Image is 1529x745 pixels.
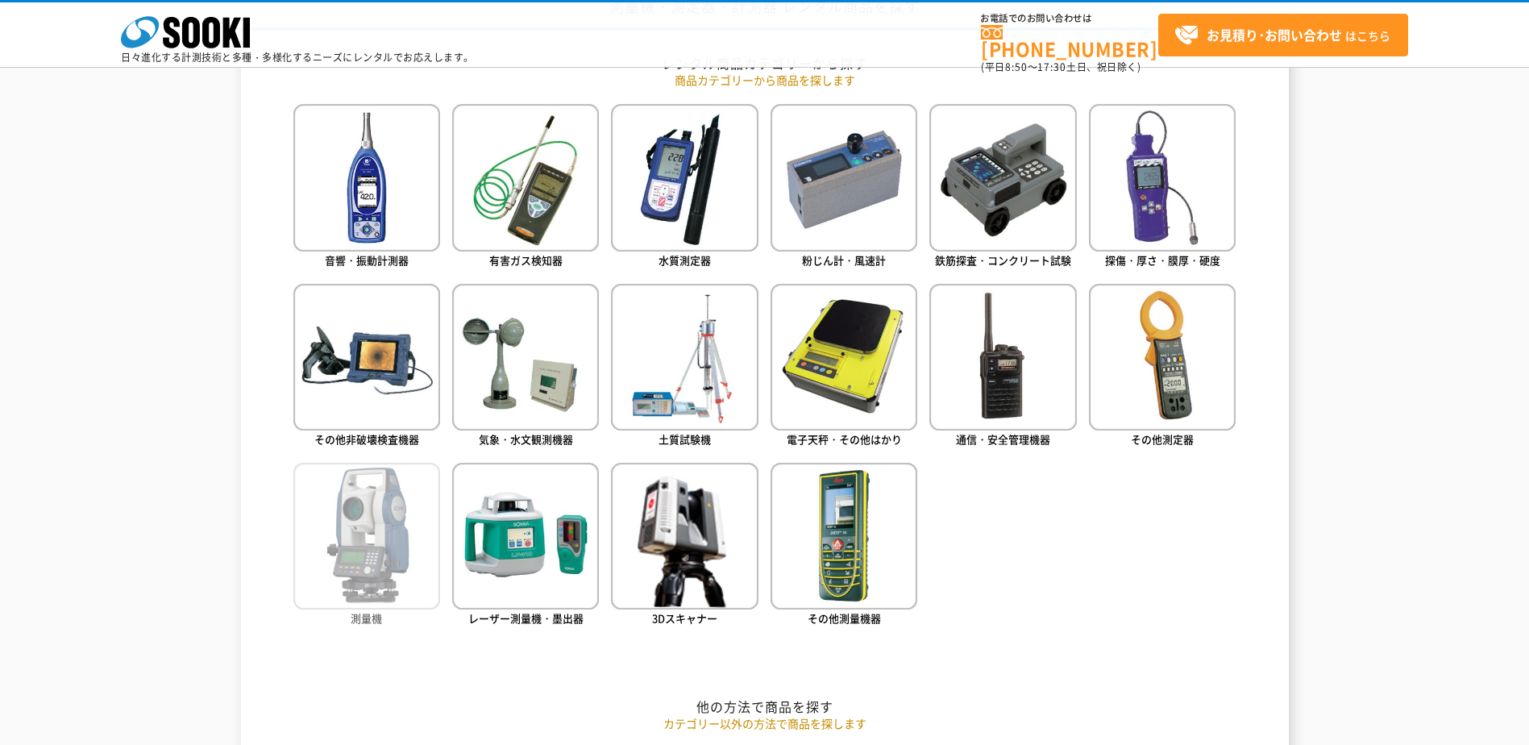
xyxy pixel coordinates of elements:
img: 有害ガス検知器 [452,104,599,251]
span: その他測量機器 [808,610,881,626]
p: 商品カテゴリーから商品を探します [293,72,1236,89]
img: 鉄筋探査・コンクリート試験 [929,104,1076,251]
span: 有害ガス検知器 [489,252,563,268]
p: カテゴリー以外の方法で商品を探します [293,715,1236,732]
strong: お見積り･お問い合わせ [1207,25,1342,44]
a: 測量機 [293,463,440,630]
a: 粉じん計・風速計 [771,104,917,271]
img: レーザー測量機・墨出器 [452,463,599,610]
a: その他測量機器 [771,463,917,630]
span: (平日 ～ 土日、祝日除く) [981,60,1141,74]
img: 探傷・厚さ・膜厚・硬度 [1089,104,1236,251]
img: その他測量機器 [771,463,917,610]
a: その他非破壊検査機器 [293,284,440,451]
span: 鉄筋探査・コンクリート試験 [935,252,1071,268]
span: 通信・安全管理機器 [956,431,1050,447]
span: 電子天秤・その他はかり [787,431,902,447]
img: その他非破壊検査機器 [293,284,440,431]
a: 気象・水文観測機器 [452,284,599,451]
span: その他測定器 [1131,431,1194,447]
img: 音響・振動計測器 [293,104,440,251]
span: レーザー測量機・墨出器 [468,610,584,626]
span: 測量機 [351,610,382,626]
h2: 他の方法で商品を探す [293,698,1236,715]
span: 8:50 [1005,60,1028,74]
img: 電子天秤・その他はかり [771,284,917,431]
a: 土質試験機 [611,284,758,451]
a: 鉄筋探査・コンクリート試験 [929,104,1076,271]
img: 粉じん計・風速計 [771,104,917,251]
span: 気象・水文観測機器 [479,431,573,447]
span: 探傷・厚さ・膜厚・硬度 [1105,252,1220,268]
a: 音響・振動計測器 [293,104,440,271]
img: 3Dスキャナー [611,463,758,610]
a: 水質測定器 [611,104,758,271]
span: 音響・振動計測器 [325,252,409,268]
a: お見積り･お問い合わせはこちら [1158,14,1408,56]
a: 探傷・厚さ・膜厚・硬度 [1089,104,1236,271]
a: レーザー測量機・墨出器 [452,463,599,630]
span: その他非破壊検査機器 [314,431,419,447]
a: 通信・安全管理機器 [929,284,1076,451]
a: その他測定器 [1089,284,1236,451]
span: 土質試験機 [659,431,711,447]
span: 粉じん計・風速計 [802,252,886,268]
img: 気象・水文観測機器 [452,284,599,431]
span: はこちら [1174,23,1390,48]
span: 3Dスキャナー [652,610,717,626]
a: 電子天秤・その他はかり [771,284,917,451]
a: 3Dスキャナー [611,463,758,630]
img: 水質測定器 [611,104,758,251]
span: 17:30 [1037,60,1066,74]
span: お電話でのお問い合わせは [981,14,1158,23]
span: 水質測定器 [659,252,711,268]
p: 日々進化する計測技術と多種・多様化するニーズにレンタルでお応えします。 [121,52,474,62]
a: 有害ガス検知器 [452,104,599,271]
img: 通信・安全管理機器 [929,284,1076,431]
img: その他測定器 [1089,284,1236,431]
a: [PHONE_NUMBER] [981,25,1158,58]
img: 測量機 [293,463,440,610]
img: 土質試験機 [611,284,758,431]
